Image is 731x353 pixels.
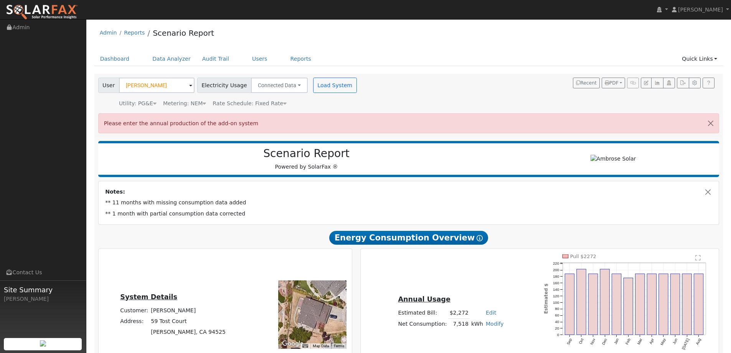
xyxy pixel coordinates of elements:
[600,269,609,335] rect: onclick=""
[678,7,723,13] span: [PERSON_NAME]
[98,78,119,93] span: User
[163,99,206,108] div: Metering: NEM
[246,52,273,66] a: Users
[625,338,631,345] text: Feb
[251,78,308,93] button: Connected Data
[682,274,691,335] rect: onclick=""
[689,78,701,88] button: Settings
[124,30,145,36] a: Reports
[601,338,608,346] text: Dec
[696,255,701,261] text: 
[637,337,643,345] text: Mar
[641,78,652,88] button: Edit User
[104,120,259,126] span: Please enter the annual production of the add-on system
[555,313,559,317] text: 60
[94,52,135,66] a: Dashboard
[660,338,667,346] text: May
[703,114,719,133] button: Close
[4,285,82,295] span: Site Summary
[119,99,157,108] div: Utility: PG&E
[6,4,78,20] img: SolarFax
[150,316,227,326] td: 59 Tost Court
[681,338,690,350] text: [DATE]
[648,337,655,345] text: Apr
[703,78,714,88] a: Help Link
[448,318,470,330] td: 7,518
[40,340,46,346] img: retrieve
[635,274,645,335] rect: onclick=""
[570,254,596,259] text: Pull $2272
[553,287,559,292] text: 140
[147,52,196,66] a: Data Analyzer
[573,78,600,88] button: Recent
[477,235,483,241] i: Show Help
[557,333,559,337] text: 0
[104,197,714,208] td: ** 11 months with missing consumption data added
[470,318,484,330] td: kWh
[555,326,559,330] text: 20
[119,305,150,316] td: Customer:
[553,281,559,285] text: 160
[651,78,663,88] button: Multi-Series Graph
[602,78,625,88] button: PDF
[333,344,344,348] a: Terms (opens in new tab)
[106,147,507,160] h2: Scenario Report
[555,307,559,311] text: 80
[280,339,305,349] a: Open this area in Google Maps (opens a new window)
[153,28,214,38] a: Scenario Report
[555,320,559,324] text: 40
[105,189,125,195] strong: Notes:
[119,78,195,93] input: Select a User
[102,147,511,171] div: Powered by SolarFax ®
[672,338,678,345] text: Jun
[397,318,448,330] td: Net Consumption:
[647,274,657,335] rect: onclick=""
[553,300,559,305] text: 100
[280,339,305,349] img: Google
[613,338,620,345] text: Jan
[577,269,586,335] rect: onclick=""
[104,208,714,219] td: ** 1 month with partial consumption data corrected
[676,52,723,66] a: Quick Links
[589,338,596,346] text: Nov
[553,268,559,272] text: 200
[197,78,251,93] span: Electricity Usage
[150,305,227,316] td: [PERSON_NAME]
[119,316,150,326] td: Address:
[612,274,621,335] rect: onclick=""
[605,80,619,86] span: PDF
[213,100,287,106] span: Alias: None
[704,188,712,196] button: Close
[566,338,573,346] text: Sep
[313,78,357,93] button: Load System
[663,78,675,88] button: Login As
[448,308,470,319] td: $2,272
[150,326,227,337] td: [PERSON_NAME], CA 94525
[486,321,504,327] a: Modify
[695,338,702,345] text: Aug
[659,274,668,335] rect: onclick=""
[4,295,82,303] div: [PERSON_NAME]
[543,283,549,314] text: Estimated $
[285,52,317,66] a: Reports
[553,274,559,278] text: 180
[329,231,488,245] span: Energy Consumption Overview
[565,274,574,335] rect: onclick=""
[591,155,636,163] img: Ambrose Solar
[486,310,496,316] a: Edit
[120,293,177,301] u: System Details
[397,308,448,319] td: Estimated Bill:
[398,295,450,303] u: Annual Usage
[578,338,585,345] text: Oct
[694,274,703,335] rect: onclick=""
[313,343,329,349] button: Map Data
[100,30,117,36] a: Admin
[589,274,598,335] rect: onclick=""
[677,78,689,88] button: Export Interval Data
[196,52,235,66] a: Audit Trail
[553,261,559,265] text: 220
[553,294,559,298] text: 120
[624,278,633,335] rect: onclick=""
[302,343,308,349] button: Keyboard shortcuts
[671,274,680,335] rect: onclick=""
